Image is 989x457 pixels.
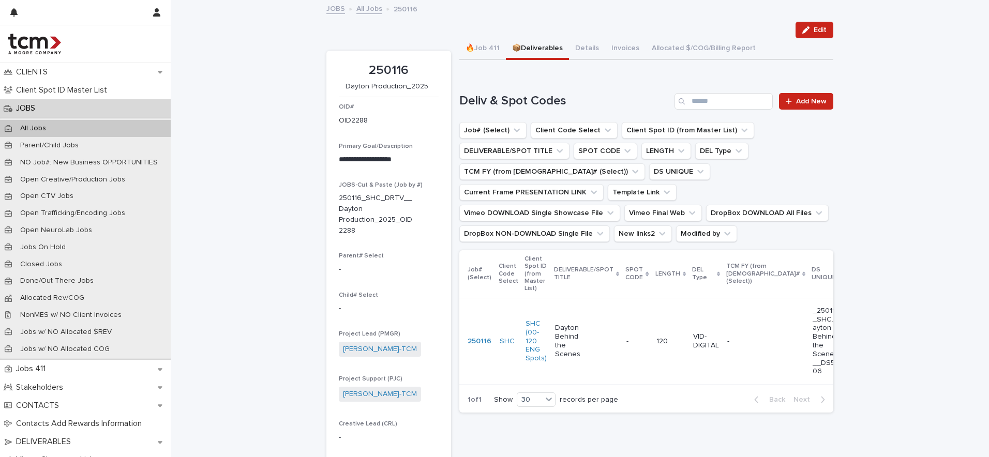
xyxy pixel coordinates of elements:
[339,182,423,188] span: JOBS-Cut & Paste (Job by #)
[339,331,400,337] span: Project Lead (PMGR)
[605,38,646,60] button: Invoices
[12,364,54,374] p: Jobs 411
[12,158,166,167] p: NO Job#: New Business OPPORTUNITIES
[655,268,680,280] p: LENGTH
[692,264,714,283] p: DEL Type
[622,122,754,139] button: Client Spot ID (from Master List)
[459,205,620,221] button: Vimeo DOWNLOAD Single Showcase File
[625,264,643,283] p: SPOT CODE
[614,225,672,242] button: New links2
[339,143,413,149] span: Primary Goal/Description
[326,2,345,14] a: JOBS
[12,192,82,201] p: Open CTV Jobs
[339,421,397,427] span: Creative Lead (CRL)
[459,163,645,180] button: TCM FY (from Job# (Select))
[789,395,833,404] button: Next
[695,143,748,159] button: DEL Type
[12,243,74,252] p: Jobs On Hold
[12,141,87,150] p: Parent/Child Jobs
[555,324,586,358] p: Dayton Behind the Scenes
[468,337,491,346] a: 250116
[339,193,414,236] p: 250116_SHC_DRTV__Dayton Production_2025_OID2288
[459,143,570,159] button: DELIVERABLE/SPOT TITLE
[339,376,402,382] span: Project Support (PJC)
[500,337,515,346] a: SHC
[343,344,417,355] a: [PERSON_NAME]-TCM
[12,401,67,410] p: CONTACTS
[12,419,150,429] p: Contacts Add Rewards Information
[468,264,492,283] p: Job# (Select)
[814,26,827,34] span: Edit
[339,104,354,110] span: OID#
[560,395,618,404] p: records per page
[763,396,785,403] span: Back
[726,261,800,287] p: TCM FY (from [DEMOGRAPHIC_DATA]# (Select))
[12,383,71,392] p: Stakeholders
[339,115,368,126] p: OID2288
[624,205,702,221] button: Vimeo Final Web
[459,387,490,413] p: 1 of 1
[569,38,605,60] button: Details
[339,253,384,259] span: Parent# Select
[675,93,773,110] input: Search
[12,124,54,133] p: All Jobs
[12,328,120,337] p: Jobs w/ NO Allocated $REV
[356,2,382,14] a: All Jobs
[526,319,547,363] a: SHC (00-120 ENG Spots)
[12,260,70,269] p: Closed Jobs
[339,82,434,91] p: Dayton Production_2025
[459,184,604,201] button: Current Frame PRESENTATION LINK
[813,307,843,376] p: _250116_SHC_Dayton Behind the Scenes___DS5206
[574,143,637,159] button: SPOT CODE
[394,3,417,14] p: 250116
[12,226,100,235] p: Open NeuroLab Jobs
[506,38,569,60] button: 📦Deliverables
[339,63,439,78] p: 250116
[656,337,685,346] p: 120
[12,103,43,113] p: JOBS
[339,303,439,314] p: -
[554,264,613,283] p: DELIVERABLE/SPOT TITLE
[499,261,518,287] p: Client Code Select
[517,394,542,405] div: 30
[746,395,789,404] button: Back
[608,184,677,201] button: Template Link
[646,38,762,60] button: Allocated $/COG/Billing Report
[12,345,118,354] p: Jobs w/ NO Allocated COG
[793,396,816,403] span: Next
[12,311,130,319] p: NonMES w/ NO Client Invoices
[339,292,378,298] span: Child# Select
[12,67,56,77] p: CLIENTS
[531,122,618,139] button: Client Code Select
[12,175,133,184] p: Open Creative/Production Jobs
[796,98,827,105] span: Add New
[12,437,79,447] p: DELIVERABLES
[693,332,719,350] p: VID-DIGITAL
[339,264,439,275] p: -
[494,395,513,404] p: Show
[676,225,737,242] button: Modified by
[796,22,833,38] button: Edit
[727,337,758,346] p: -
[649,163,710,180] button: DS UNIQUE
[525,253,548,295] p: Client Spot ID (from Master List)
[12,294,93,302] p: Allocated Rev/COG
[459,38,506,60] button: 🔥Job 411
[12,209,133,218] p: Open Trafficking/Encoding Jobs
[339,432,439,443] p: -
[459,122,527,139] button: Job# (Select)
[779,93,833,110] a: Add New
[641,143,691,159] button: LENGTH
[459,94,670,109] h1: Deliv & Spot Codes
[8,34,61,54] img: 4hMmSqQkux38exxPVZHQ
[12,277,102,285] p: Done/Out There Jobs
[626,335,631,346] p: -
[12,85,115,95] p: Client Spot ID Master List
[812,264,838,283] p: DS UNIQUE
[343,389,417,400] a: [PERSON_NAME]-TCM
[706,205,829,221] button: DropBox DOWNLOAD All Files
[459,225,610,242] button: DropBox NON-DOWNLOAD Single File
